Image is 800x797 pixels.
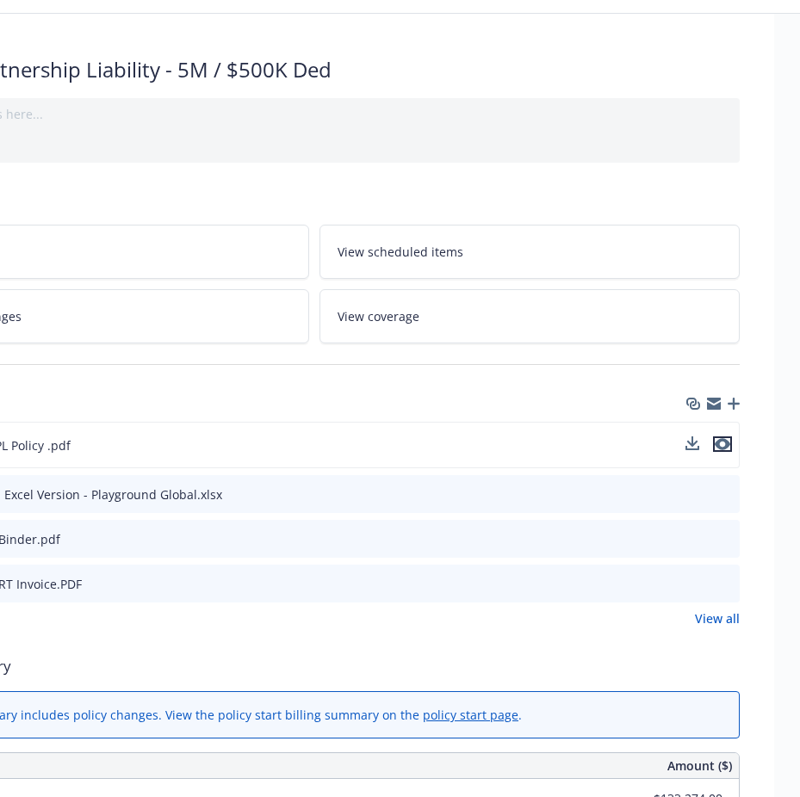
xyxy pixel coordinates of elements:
[319,289,741,343] a: View coverage
[713,436,732,452] button: preview file
[717,485,733,504] button: preview file
[690,485,704,504] button: download file
[690,530,704,548] button: download file
[690,575,704,593] button: download file
[713,436,732,454] button: preview file
[685,436,699,454] button: download file
[717,530,733,548] button: preview file
[667,757,732,775] span: Amount ($)
[685,436,699,450] button: download file
[338,243,463,261] span: View scheduled items
[319,225,741,279] a: View scheduled items
[695,609,740,627] a: View all
[717,575,733,593] button: preview file
[423,707,518,723] a: policy start page
[338,307,419,325] span: View coverage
